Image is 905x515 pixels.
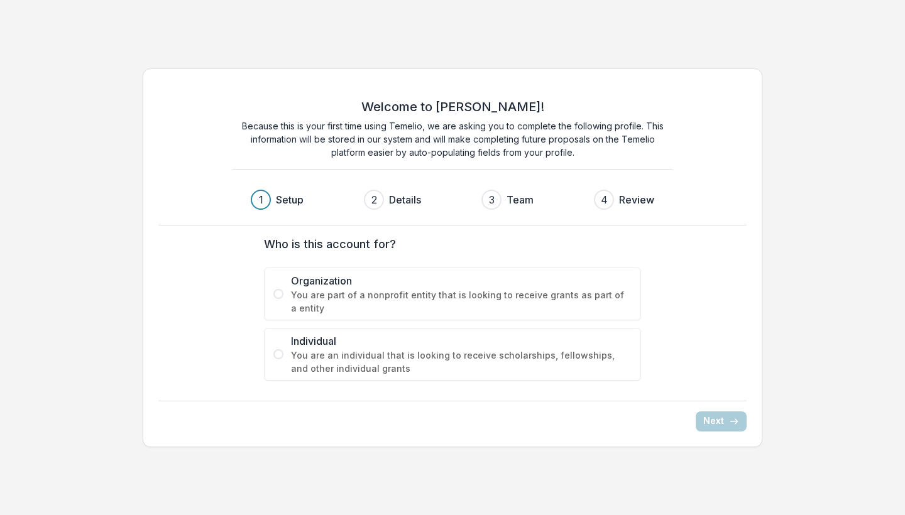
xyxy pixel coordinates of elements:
div: 2 [371,192,377,207]
span: You are an individual that is looking to receive scholarships, fellowships, and other individual ... [291,349,632,375]
label: Who is this account for? [264,236,633,252]
h3: Details [389,192,421,207]
h3: Review [619,192,654,207]
h3: Setup [276,192,304,207]
div: 4 [601,192,608,207]
div: Progress [251,190,654,210]
button: Next [696,411,747,431]
div: 1 [259,192,263,207]
span: Individual [291,333,632,349]
span: You are part of a nonprofit entity that is looking to receive grants as part of a entity [291,288,632,315]
h2: Welcome to [PERSON_NAME]! [361,99,544,114]
h3: Team [507,192,534,207]
div: 3 [489,192,495,207]
p: Because this is your first time using Temelio, we are asking you to complete the following profil... [233,119,672,159]
span: Organization [291,273,632,288]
